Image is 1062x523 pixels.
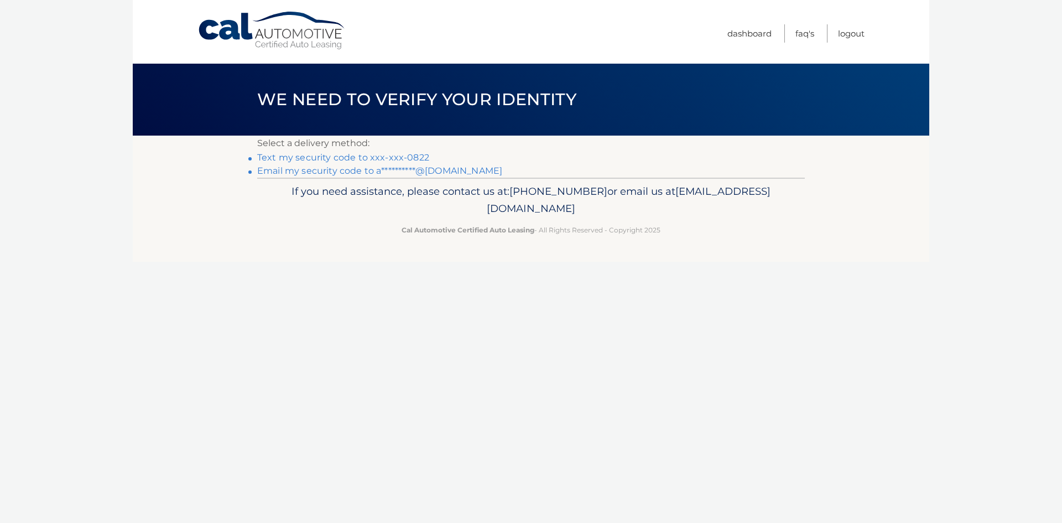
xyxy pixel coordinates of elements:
[727,24,772,43] a: Dashboard
[795,24,814,43] a: FAQ's
[838,24,865,43] a: Logout
[402,226,534,234] strong: Cal Automotive Certified Auto Leasing
[264,224,798,236] p: - All Rights Reserved - Copyright 2025
[197,11,347,50] a: Cal Automotive
[257,89,576,110] span: We need to verify your identity
[509,185,607,198] span: [PHONE_NUMBER]
[257,136,805,151] p: Select a delivery method:
[257,165,502,176] a: Email my security code to a**********@[DOMAIN_NAME]
[257,152,429,163] a: Text my security code to xxx-xxx-0822
[264,183,798,218] p: If you need assistance, please contact us at: or email us at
